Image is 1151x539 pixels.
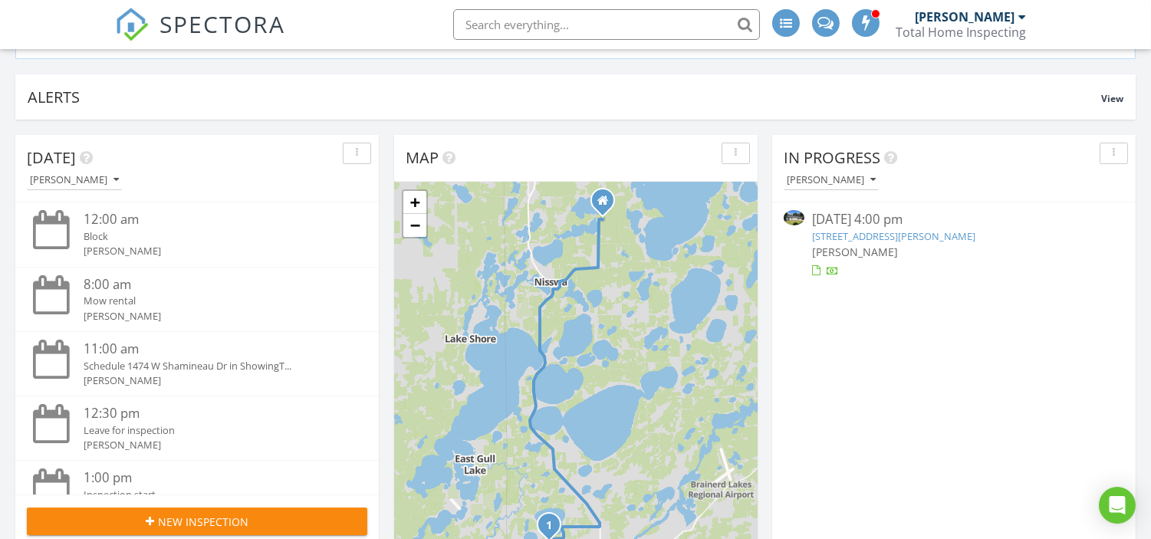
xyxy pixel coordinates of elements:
span: View [1101,92,1123,105]
div: 14347 Memorywood Dr, Baxter, MN 56425 [549,524,558,534]
i: 1 [546,521,552,531]
span: SPECTORA [159,8,285,40]
span: [DATE] [27,147,76,168]
div: Open Intercom Messenger [1099,487,1136,524]
div: Inspection start [84,488,339,502]
div: 1:00 pm [84,468,339,488]
div: Total Home Inspecting [896,25,1026,40]
div: 12:00 am [84,210,339,229]
div: 8:00 am [84,275,339,294]
div: [PERSON_NAME] [84,309,339,324]
a: Zoom in [403,191,426,214]
img: 9351529%2Fcover_photos%2FpkqE7t0MZd6XqIqaDWQz%2Fsmall.9351529-1756317532207 [784,210,804,225]
div: Leave for inspection [84,423,339,438]
button: [PERSON_NAME] [27,170,122,191]
span: In Progress [784,147,880,168]
a: [STREET_ADDRESS][PERSON_NAME] [812,229,975,243]
div: [PERSON_NAME] [84,373,339,388]
span: [PERSON_NAME] [812,245,898,259]
div: [PERSON_NAME] [915,9,1015,25]
div: 11:00 am [84,340,339,359]
span: New Inspection [158,514,248,530]
div: [PERSON_NAME] [30,175,119,186]
img: The Best Home Inspection Software - Spectora [115,8,149,41]
a: [DATE] 4:00 pm [STREET_ADDRESS][PERSON_NAME] [PERSON_NAME] [784,210,1124,278]
button: [PERSON_NAME] [784,170,879,191]
div: Block [84,229,339,244]
button: New Inspection [27,508,367,535]
a: Zoom out [403,214,426,237]
div: [PERSON_NAME] [84,438,339,452]
div: [PERSON_NAME] [787,175,876,186]
a: SPECTORA [115,21,285,53]
span: Map [406,147,439,168]
div: [PERSON_NAME] [84,244,339,258]
div: Schedule 1474 W Shamineau Dr in ShowingT... [84,359,339,373]
div: Mow rental [84,294,339,308]
div: [DATE] 4:00 pm [812,210,1096,229]
div: 12:30 pm [84,404,339,423]
input: Search everything... [453,9,760,40]
div: 28045 Sunset Valley Rd, Pequot Lakes MN 56472 [603,200,612,209]
div: Alerts [28,87,1101,107]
